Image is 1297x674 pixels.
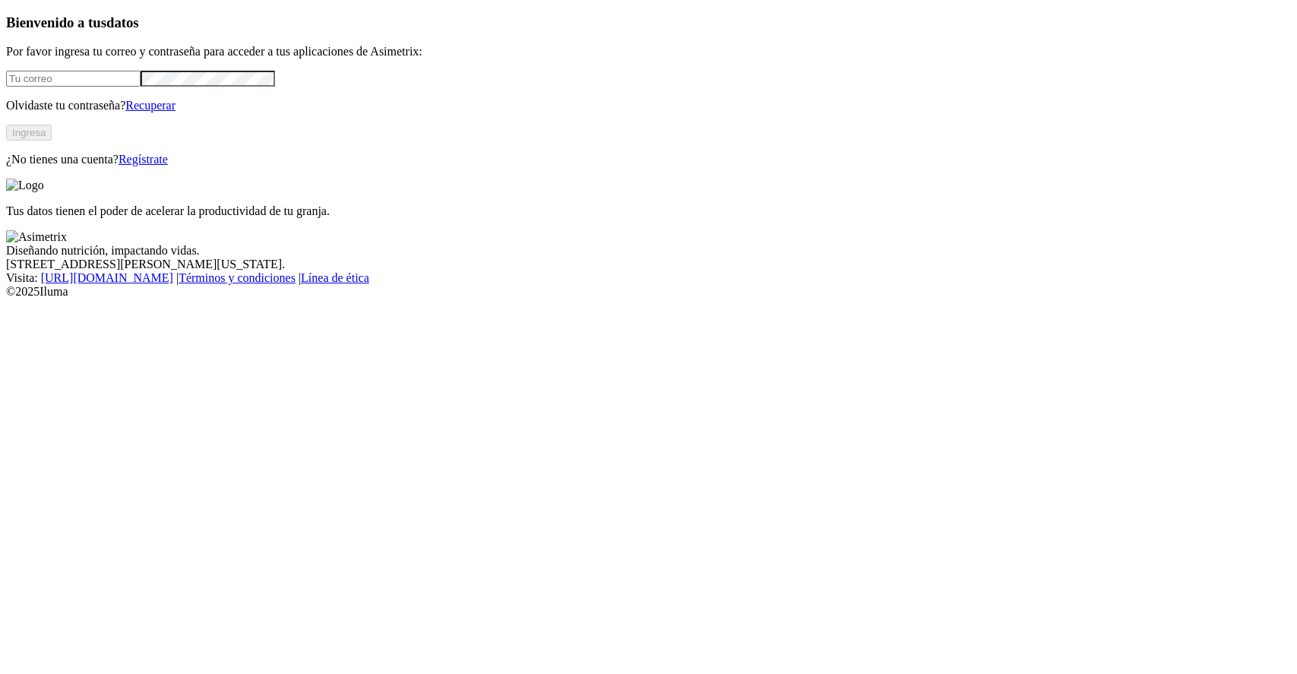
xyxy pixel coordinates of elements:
a: [URL][DOMAIN_NAME] [41,271,173,284]
button: Ingresa [6,125,52,141]
a: Términos y condiciones [179,271,296,284]
p: Por favor ingresa tu correo y contraseña para acceder a tus aplicaciones de Asimetrix: [6,45,1291,59]
p: Tus datos tienen el poder de acelerar la productividad de tu granja. [6,204,1291,218]
input: Tu correo [6,71,141,87]
p: Olvidaste tu contraseña? [6,99,1291,112]
p: ¿No tienes una cuenta? [6,153,1291,166]
img: Logo [6,179,44,192]
img: Asimetrix [6,230,67,244]
div: Diseñando nutrición, impactando vidas. [6,244,1291,258]
div: Visita : | | [6,271,1291,285]
a: Regístrate [119,153,168,166]
div: [STREET_ADDRESS][PERSON_NAME][US_STATE]. [6,258,1291,271]
a: Línea de ética [301,271,369,284]
span: datos [106,14,139,30]
div: © 2025 Iluma [6,285,1291,299]
a: Recuperar [125,99,176,112]
h3: Bienvenido a tus [6,14,1291,31]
